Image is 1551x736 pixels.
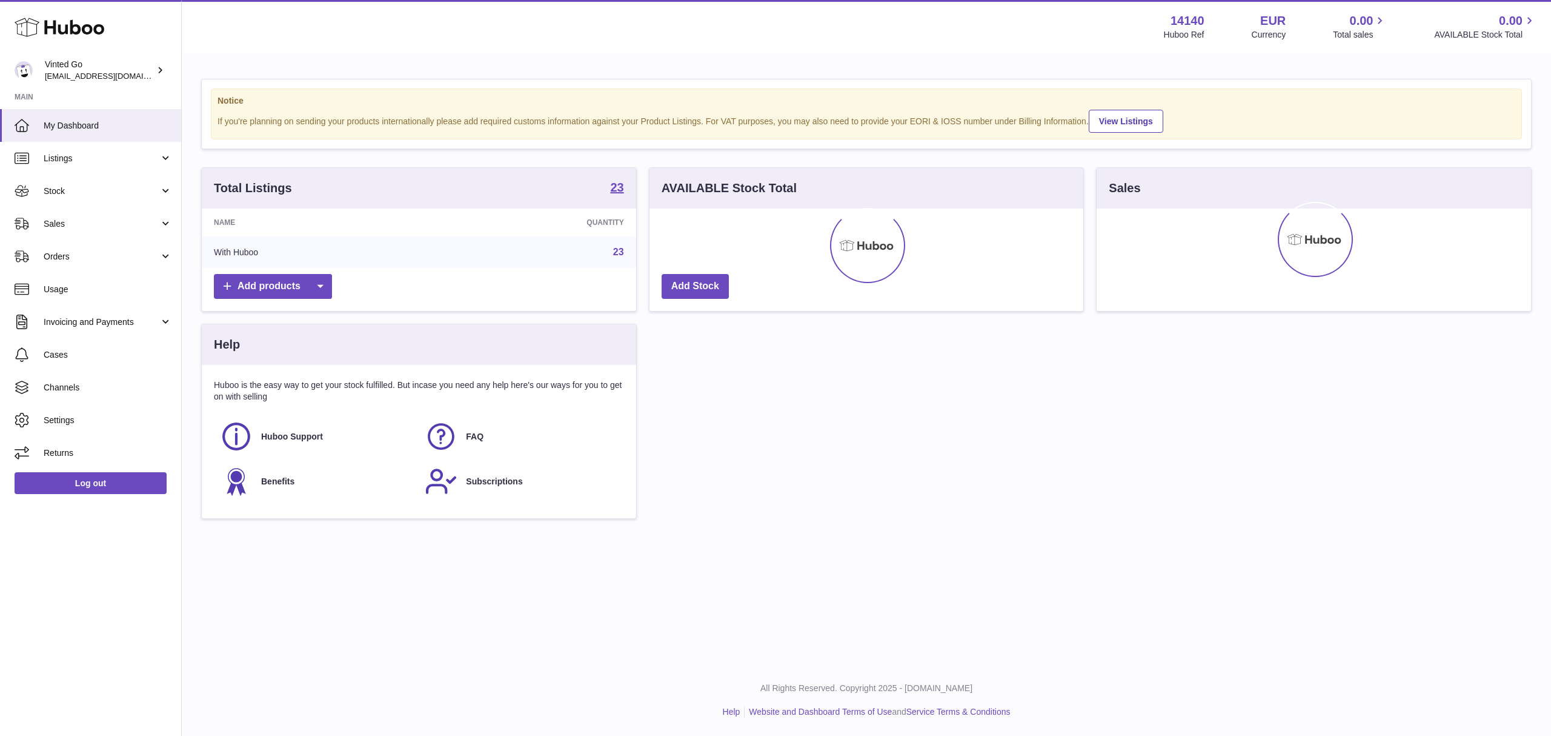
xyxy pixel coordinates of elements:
[662,180,797,196] h3: AVAILABLE Stock Total
[431,209,636,236] th: Quantity
[220,465,413,498] a: Benefits
[1350,13,1373,29] span: 0.00
[261,431,323,443] span: Huboo Support
[45,59,154,82] div: Vinted Go
[214,380,624,403] p: Huboo is the easy way to get your stock fulfilled. But incase you need any help here's our ways f...
[214,274,332,299] a: Add products
[906,707,1011,717] a: Service Terms & Conditions
[613,247,624,257] a: 23
[1171,13,1204,29] strong: 14140
[44,186,159,197] span: Stock
[44,251,159,263] span: Orders
[44,447,172,459] span: Returns
[202,209,431,236] th: Name
[425,465,617,498] a: Subscriptions
[1252,29,1286,41] div: Currency
[1089,110,1163,133] a: View Listings
[1434,13,1536,41] a: 0.00 AVAILABLE Stock Total
[662,274,729,299] a: Add Stock
[202,236,431,268] td: With Huboo
[44,316,159,328] span: Invoicing and Payments
[44,415,172,426] span: Settings
[218,108,1515,133] div: If you're planning on sending your products internationally please add required customs informati...
[15,61,33,79] img: internalAdmin-14140@internal.huboo.com
[610,181,623,193] strong: 23
[45,71,178,81] span: [EMAIL_ADDRESS][DOMAIN_NAME]
[218,95,1515,107] strong: Notice
[44,284,172,295] span: Usage
[745,706,1010,718] li: and
[15,472,167,494] a: Log out
[723,707,740,717] a: Help
[1260,13,1286,29] strong: EUR
[214,180,292,196] h3: Total Listings
[44,349,172,361] span: Cases
[1499,13,1523,29] span: 0.00
[220,420,413,453] a: Huboo Support
[425,420,617,453] a: FAQ
[44,382,172,393] span: Channels
[1109,180,1140,196] h3: Sales
[44,120,172,132] span: My Dashboard
[1333,29,1387,41] span: Total sales
[214,336,240,353] h3: Help
[1164,29,1204,41] div: Huboo Ref
[44,218,159,230] span: Sales
[1333,13,1387,41] a: 0.00 Total sales
[466,431,483,443] span: FAQ
[261,476,294,487] span: Benefits
[44,153,159,164] span: Listings
[466,476,522,487] span: Subscriptions
[749,707,892,717] a: Website and Dashboard Terms of Use
[1434,29,1536,41] span: AVAILABLE Stock Total
[191,683,1541,694] p: All Rights Reserved. Copyright 2025 - [DOMAIN_NAME]
[610,181,623,196] a: 23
